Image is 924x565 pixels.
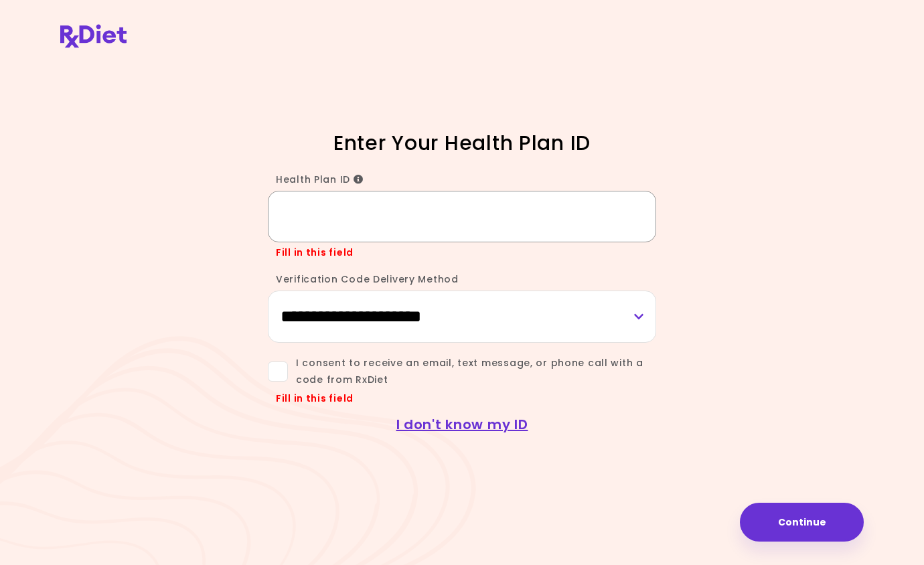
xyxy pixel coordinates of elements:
img: RxDiet [60,24,127,48]
i: Info [354,175,364,184]
div: Fill in this field [268,246,656,260]
h1: Enter Your Health Plan ID [228,130,696,156]
a: I don't know my ID [396,415,528,434]
label: Verification Code Delivery Method [268,272,459,286]
span: Health Plan ID [276,173,364,186]
div: Fill in this field [268,392,656,406]
span: I consent to receive an email, text message, or phone call with a code from RxDiet [288,355,656,388]
button: Continue [740,503,864,542]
